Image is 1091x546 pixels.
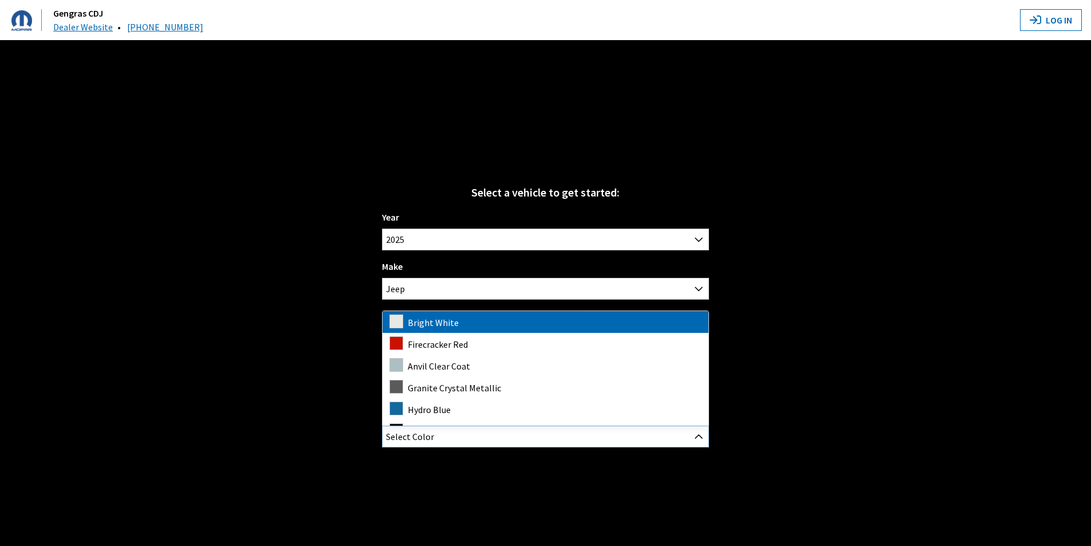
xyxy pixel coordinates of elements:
[382,309,406,323] label: Model
[408,360,470,372] span: Anvil Clear Coat
[127,21,203,33] a: [PHONE_NUMBER]
[11,9,51,31] a: Gengras CDJ logo
[408,404,451,415] span: Hydro Blue
[383,426,708,447] span: Select Color
[386,426,434,447] span: Select Color
[408,339,468,350] span: Firecracker Red
[53,7,103,19] a: Gengras CDJ
[382,278,709,300] span: Jeep
[382,426,709,447] span: Select Color
[382,260,403,273] label: Make
[117,21,121,33] span: •
[408,317,459,328] span: Bright White
[383,229,708,250] span: 2025
[11,10,32,31] img: Dashboard
[53,21,113,33] a: Dealer Website
[382,184,709,201] div: Select a vehicle to get started:
[408,382,501,394] span: Granite Crystal Metallic
[382,229,709,250] span: 2025
[383,278,708,299] span: Jeep
[1020,9,1082,31] button: Log In
[382,210,399,224] label: Year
